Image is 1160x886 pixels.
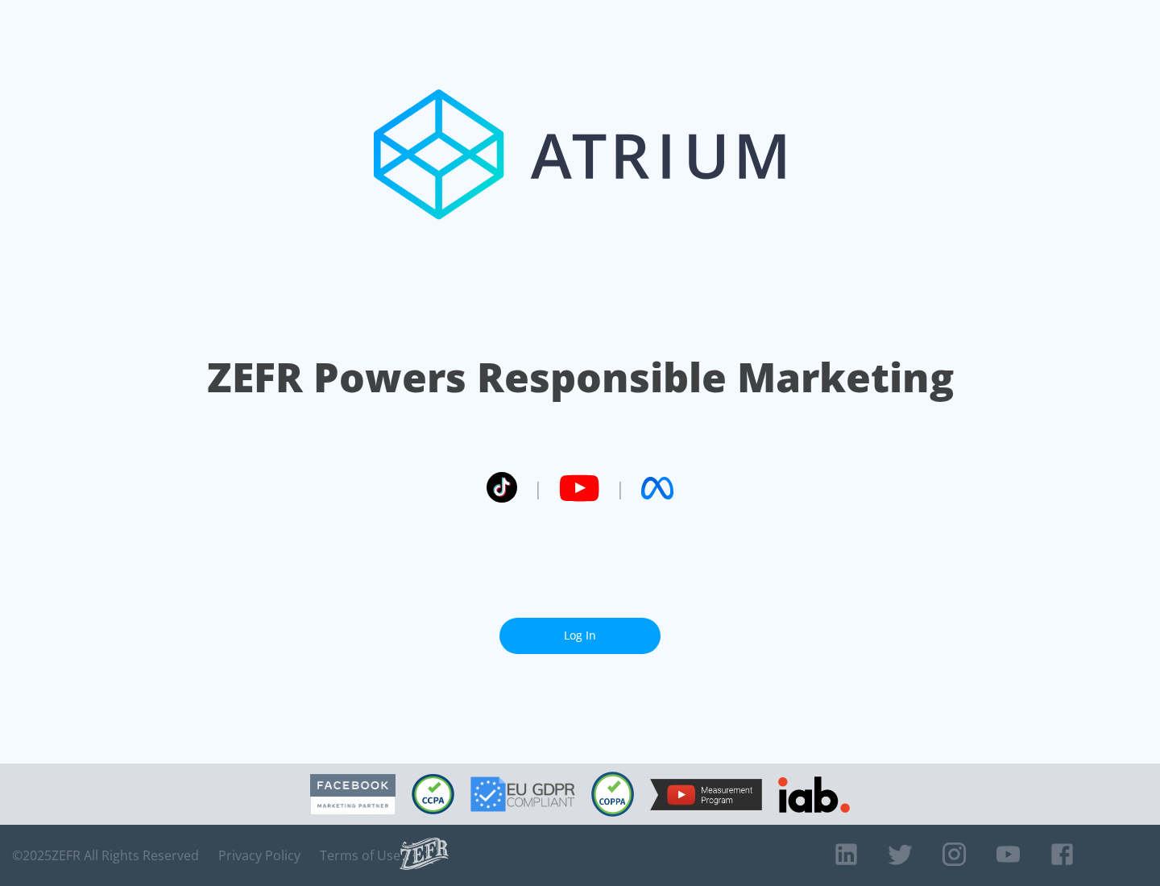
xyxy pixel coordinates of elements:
span: © 2025 ZEFR All Rights Reserved [12,847,199,863]
a: Privacy Policy [218,847,300,863]
span: | [615,476,625,500]
img: CCPA Compliant [412,774,454,814]
img: Facebook Marketing Partner [310,774,396,815]
img: YouTube Measurement Program [650,779,762,810]
img: COPPA Compliant [591,772,634,817]
a: Terms of Use [320,847,400,863]
span: | [533,476,543,500]
img: IAB [778,776,850,813]
a: Log In [499,618,661,654]
img: GDPR Compliant [470,776,575,812]
h1: ZEFR Powers Responsible Marketing [207,350,954,405]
